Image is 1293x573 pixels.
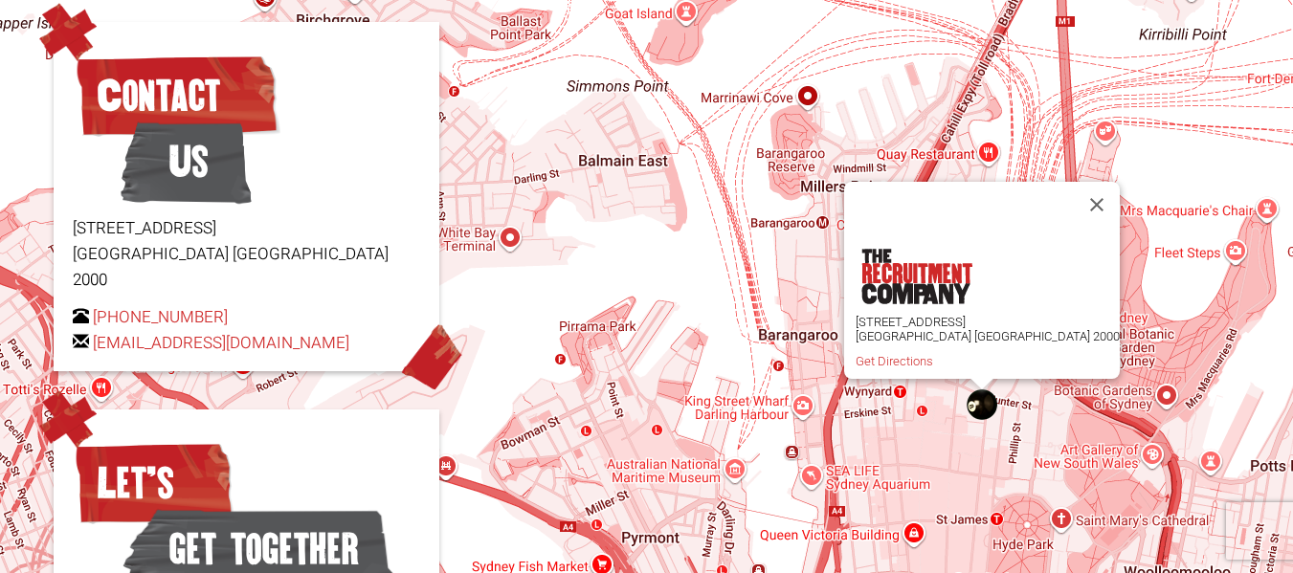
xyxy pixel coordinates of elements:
[73,215,420,294] p: [STREET_ADDRESS] [GEOGRAPHIC_DATA] [GEOGRAPHIC_DATA] 2000
[93,305,228,329] a: [PHONE_NUMBER]
[860,249,971,304] img: the-recruitment-company.png
[73,435,234,531] span: Let’s
[856,354,933,368] a: Get Directions
[1074,182,1120,228] button: Close
[856,315,1120,343] p: [STREET_ADDRESS] [GEOGRAPHIC_DATA] [GEOGRAPHIC_DATA] 2000
[73,48,280,143] span: Contact
[93,331,349,355] a: [EMAIL_ADDRESS][DOMAIN_NAME]
[967,389,997,420] div: The Recruitment Company
[121,114,252,209] span: Us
